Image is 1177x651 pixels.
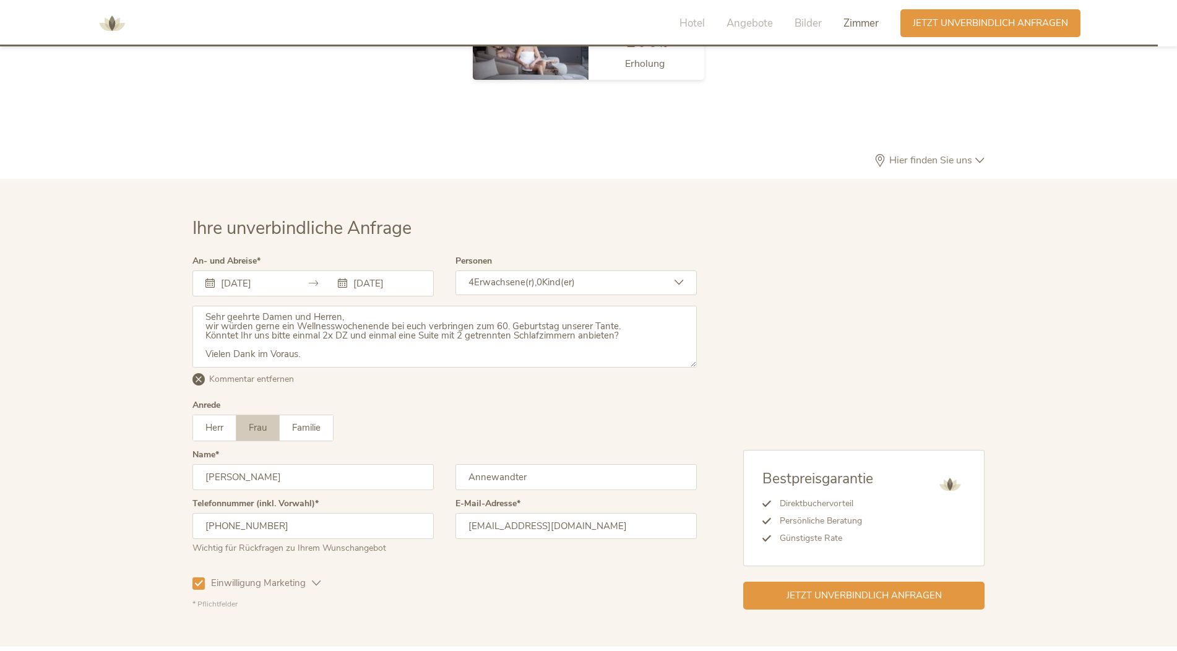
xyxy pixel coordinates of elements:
[474,276,537,288] span: Erwachsene(r),
[625,57,665,71] span: Erholung
[455,464,697,490] input: Nachname
[771,530,873,547] li: Günstigste Rate
[192,599,697,610] div: * Pflichtfelder
[192,464,434,490] input: Vorname
[542,276,575,288] span: Kind(er)
[679,16,705,30] span: Hotel
[913,17,1068,30] span: Jetzt unverbindlich anfragen
[455,513,697,539] input: E-Mail-Adresse
[762,469,873,488] span: Bestpreisgarantie
[658,37,668,51] span: %
[205,421,223,434] span: Herr
[192,216,412,240] span: Ihre unverbindliche Anfrage
[455,257,492,265] label: Personen
[93,5,131,42] img: AMONTI & LUNARIS Wellnessresort
[886,155,975,165] span: Hier finden Sie uns
[771,495,873,512] li: Direktbuchervorteil
[93,19,131,27] a: AMONTI & LUNARIS Wellnessresort
[455,499,520,508] label: E-Mail-Adresse
[192,401,220,410] div: Anrede
[795,16,822,30] span: Bilder
[192,499,319,508] label: Telefonnummer (inkl. Vorwahl)
[934,469,965,500] img: AMONTI & LUNARIS Wellnessresort
[192,257,261,265] label: An- und Abreise
[468,276,474,288] span: 4
[205,577,312,590] span: Einwilligung Marketing
[726,16,773,30] span: Angebote
[218,277,288,290] input: Anreise
[209,373,294,386] span: Kommentar entfernen
[192,513,434,539] input: Telefonnummer (inkl. Vorwahl)
[787,589,942,602] span: Jetzt unverbindlich anfragen
[292,421,321,434] span: Familie
[350,277,421,290] input: Abreise
[771,512,873,530] li: Persönliche Beratung
[537,276,542,288] span: 0
[192,451,219,459] label: Name
[249,421,267,434] span: Frau
[843,16,879,30] span: Zimmer
[192,539,434,554] div: Wichtig für Rückfragen zu Ihrem Wunschangebot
